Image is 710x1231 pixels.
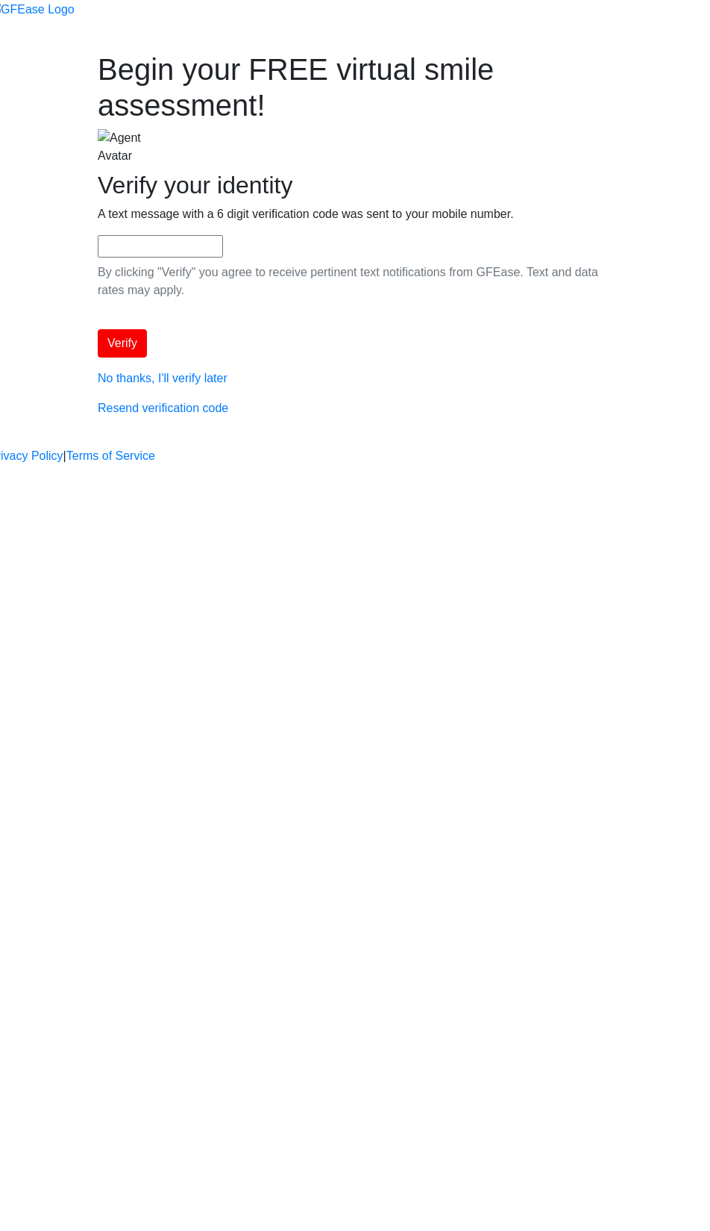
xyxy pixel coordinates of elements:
[98,402,228,414] a: Resend verification code
[98,264,612,299] p: By clicking "Verify" you agree to receive pertinent text notifications from GFEase. Text and data...
[98,171,612,199] h2: Verify your identity
[66,447,155,465] a: Terms of Service
[63,447,66,465] a: |
[98,329,147,358] button: Verify
[98,129,165,165] img: Agent Avatar
[98,205,612,223] p: A text message with a 6 digit verification code was sent to your mobile number.
[98,372,227,384] a: No thanks, I'll verify later
[98,52,612,123] h1: Begin your FREE virtual smile assessment!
